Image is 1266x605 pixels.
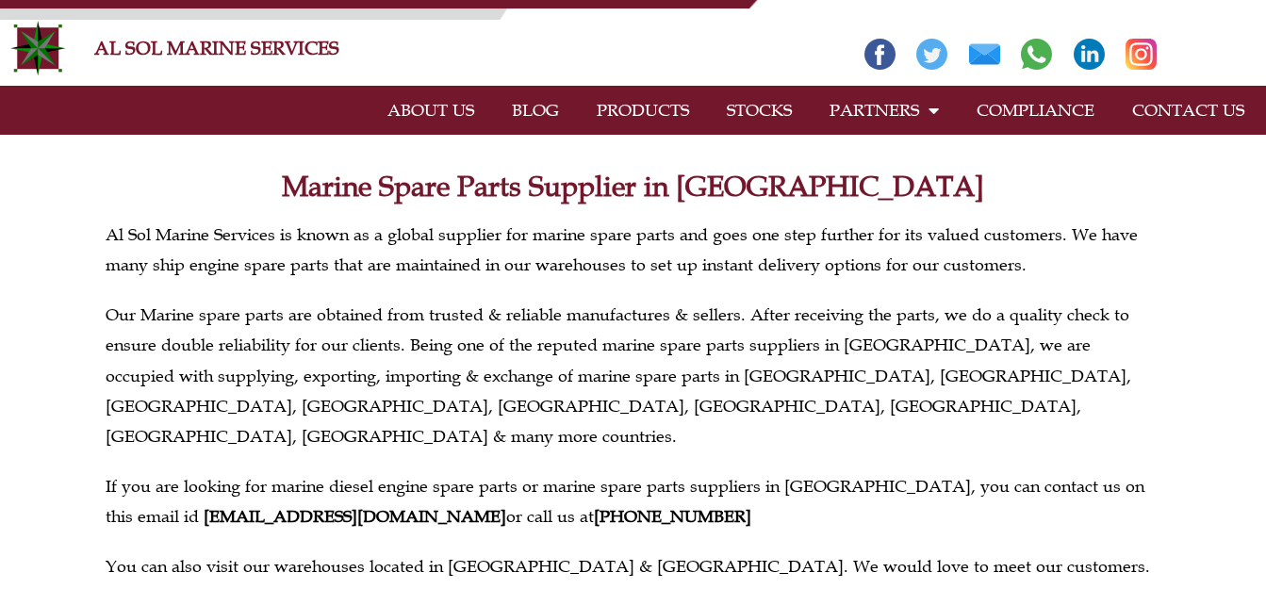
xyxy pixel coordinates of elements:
a: PARTNERS [811,89,958,132]
img: Alsolmarine-logo [9,20,66,76]
p: If you are looking for marine diesel engine spare parts or marine spare parts suppliers in [GEOGR... [106,471,1161,532]
a: [EMAIL_ADDRESS][DOMAIN_NAME] [204,506,506,527]
p: You can also visit our warehouses located in [GEOGRAPHIC_DATA] & [GEOGRAPHIC_DATA]. We would love... [106,551,1161,581]
a: [PHONE_NUMBER] [594,506,751,527]
a: AL SOL MARINE SERVICES [94,37,339,59]
a: ABOUT US [369,89,493,132]
a: STOCKS [708,89,811,132]
p: Al Sol Marine Services is known as a global supplier for marine spare parts and goes one step fur... [106,220,1161,281]
a: PRODUCTS [578,89,708,132]
a: BLOG [493,89,578,132]
p: Our Marine spare parts are obtained from trusted & reliable manufactures & sellers. After receivi... [106,300,1161,452]
a: COMPLIANCE [958,89,1113,132]
h1: Marine Spare Parts Supplier in [GEOGRAPHIC_DATA] [106,172,1161,201]
a: CONTACT US [1113,89,1263,132]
